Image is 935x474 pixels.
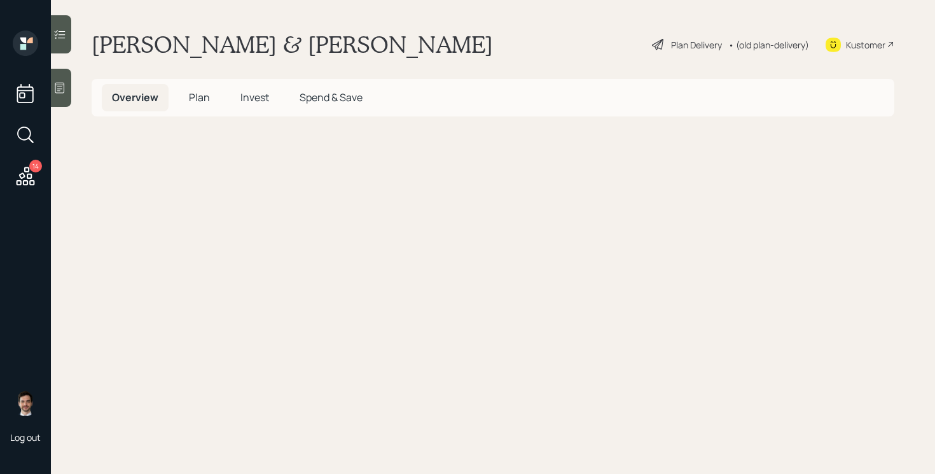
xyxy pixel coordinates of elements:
span: Spend & Save [300,90,363,104]
div: 14 [29,160,42,172]
span: Invest [240,90,269,104]
span: Plan [189,90,210,104]
span: Overview [112,90,158,104]
img: jonah-coleman-headshot.png [13,391,38,416]
div: Log out [10,431,41,443]
h1: [PERSON_NAME] & [PERSON_NAME] [92,31,493,59]
div: Plan Delivery [671,38,722,52]
div: Kustomer [846,38,885,52]
div: • (old plan-delivery) [728,38,809,52]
